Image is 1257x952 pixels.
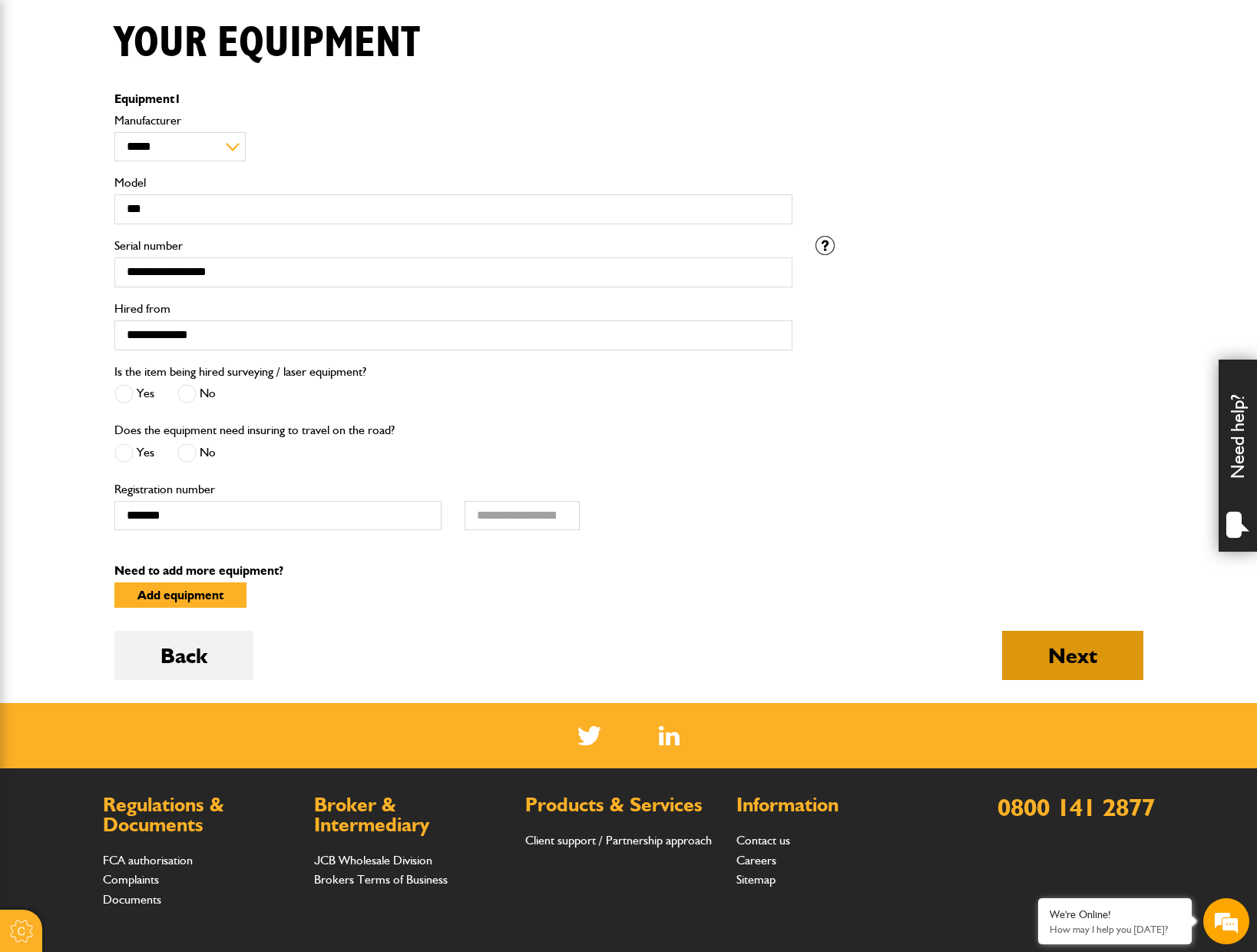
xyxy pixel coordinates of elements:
h2: Regulations & Documents [103,795,299,834]
em: Start Chat [209,473,279,494]
a: Documents [103,892,161,907]
button: Next [1002,631,1143,680]
a: Careers [736,853,776,867]
a: Complaints [103,872,159,887]
textarea: Type your message and hit 'Enter' [20,278,280,460]
input: Enter your email address [20,187,280,221]
a: LinkedIn [659,726,680,745]
a: 0800 141 2877 [997,792,1155,822]
a: Client support / Partnership approach [525,833,712,848]
a: JCB Wholesale Division [314,853,432,867]
a: Contact us [736,833,790,848]
label: Serial number [114,240,792,252]
input: Enter your phone number [20,233,280,267]
label: No [177,443,216,463]
label: No [177,384,216,403]
p: Need to add more equipment? [114,565,1143,577]
div: Minimize live chat window [252,8,289,45]
label: Hired from [114,303,792,315]
button: Back [114,631,253,680]
img: Linked In [659,726,680,745]
h2: Information [736,795,932,815]
h2: Products & Services [525,795,721,815]
label: Is the item being hired surveying / laser equipment? [114,366,366,378]
label: Manufacturer [114,114,792,127]
label: Model [114,177,792,189]
p: How may I help you today? [1050,924,1180,935]
span: 1 [174,91,181,106]
button: Add equipment [114,582,246,608]
a: Sitemap [736,872,776,887]
a: FCA authorisation [103,853,193,867]
label: Does the equipment need insuring to travel on the road? [114,424,395,436]
label: Registration number [114,483,442,496]
h1: Your equipment [114,18,420,69]
img: d_20077148190_company_1631870298795_20077148190 [26,85,65,107]
div: Need help? [1219,360,1257,552]
label: Yes [114,384,154,403]
p: Equipment [114,93,792,105]
input: Enter your last name [20,142,280,176]
div: We're Online! [1050,908,1180,921]
img: Twitter [577,726,601,745]
h2: Broker & Intermediary [314,795,510,834]
label: Yes [114,443,154,463]
div: Chat with us now [80,86,258,106]
a: Brokers Terms of Business [314,872,448,887]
